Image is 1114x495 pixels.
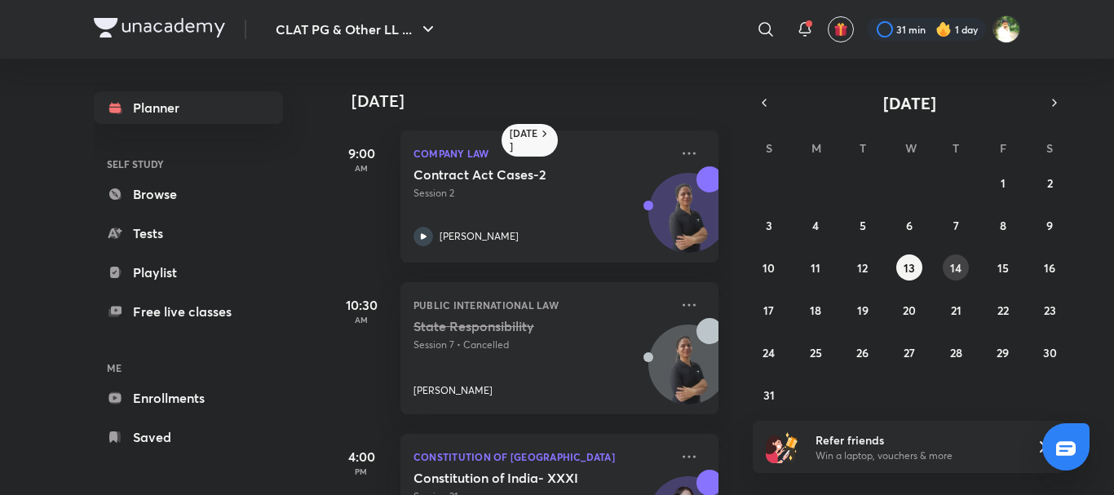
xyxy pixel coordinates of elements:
button: avatar [828,16,854,42]
button: August 26, 2025 [850,339,876,365]
abbr: August 7, 2025 [953,218,959,233]
p: Session 2 [413,186,670,201]
img: Avatar [649,182,727,260]
abbr: August 10, 2025 [763,260,775,276]
button: August 31, 2025 [756,382,782,408]
abbr: August 24, 2025 [763,345,775,360]
a: Free live classes [94,295,283,328]
button: August 30, 2025 [1037,339,1063,365]
abbr: August 3, 2025 [766,218,772,233]
p: AM [329,315,394,325]
abbr: August 21, 2025 [951,303,961,318]
a: Enrollments [94,382,283,414]
abbr: August 9, 2025 [1046,218,1053,233]
abbr: August 16, 2025 [1044,260,1055,276]
h5: State Responsibility [413,318,617,334]
abbr: August 22, 2025 [997,303,1009,318]
p: Win a laptop, vouchers & more [816,449,1016,463]
h6: ME [94,354,283,382]
abbr: August 26, 2025 [856,345,869,360]
abbr: August 19, 2025 [857,303,869,318]
abbr: August 15, 2025 [997,260,1009,276]
button: August 9, 2025 [1037,212,1063,238]
abbr: Friday [1000,140,1006,156]
abbr: August 31, 2025 [763,387,775,403]
button: August 7, 2025 [943,212,969,238]
h5: Constitution of India- XXXI [413,470,617,486]
button: August 11, 2025 [802,254,829,281]
a: Planner [94,91,283,124]
button: August 2, 2025 [1037,170,1063,196]
h6: Refer friends [816,431,1016,449]
img: streak [935,21,952,38]
a: Saved [94,421,283,453]
h5: 10:30 [329,295,394,315]
img: Avatar [649,334,727,412]
button: August 19, 2025 [850,297,876,323]
p: [PERSON_NAME] [440,229,519,244]
span: [DATE] [883,92,936,114]
img: referral [766,431,798,463]
button: August 5, 2025 [850,212,876,238]
button: August 12, 2025 [850,254,876,281]
p: AM [329,163,394,173]
button: August 16, 2025 [1037,254,1063,281]
abbr: August 13, 2025 [904,260,915,276]
p: Public International Law [413,295,670,315]
button: August 4, 2025 [802,212,829,238]
img: Harshal Jadhao [992,15,1020,43]
button: August 25, 2025 [802,339,829,365]
abbr: August 28, 2025 [950,345,962,360]
abbr: August 30, 2025 [1043,345,1057,360]
button: August 6, 2025 [896,212,922,238]
p: Company Law [413,144,670,163]
a: Browse [94,178,283,210]
button: August 28, 2025 [943,339,969,365]
button: [DATE] [776,91,1043,114]
abbr: August 17, 2025 [763,303,774,318]
button: August 24, 2025 [756,339,782,365]
abbr: August 11, 2025 [811,260,820,276]
button: August 17, 2025 [756,297,782,323]
button: August 20, 2025 [896,297,922,323]
a: Playlist [94,256,283,289]
h5: Contract Act Cases-2 [413,166,617,183]
img: Company Logo [94,18,225,38]
abbr: August 2, 2025 [1047,175,1053,191]
button: August 3, 2025 [756,212,782,238]
button: August 15, 2025 [990,254,1016,281]
abbr: Sunday [766,140,772,156]
button: August 13, 2025 [896,254,922,281]
button: August 29, 2025 [990,339,1016,365]
h6: [DATE] [510,127,538,153]
h6: SELF STUDY [94,150,283,178]
p: Session 7 • Cancelled [413,338,670,352]
button: August 18, 2025 [802,297,829,323]
button: August 14, 2025 [943,254,969,281]
button: August 21, 2025 [943,297,969,323]
abbr: August 18, 2025 [810,303,821,318]
abbr: August 1, 2025 [1001,175,1006,191]
abbr: Wednesday [905,140,917,156]
h5: 9:00 [329,144,394,163]
p: PM [329,466,394,476]
button: August 23, 2025 [1037,297,1063,323]
abbr: August 6, 2025 [906,218,913,233]
abbr: Tuesday [860,140,866,156]
button: August 1, 2025 [990,170,1016,196]
abbr: August 25, 2025 [810,345,822,360]
abbr: August 20, 2025 [903,303,916,318]
button: August 22, 2025 [990,297,1016,323]
abbr: August 12, 2025 [857,260,868,276]
a: Company Logo [94,18,225,42]
abbr: August 27, 2025 [904,345,915,360]
img: avatar [833,22,848,37]
p: [PERSON_NAME] [413,383,493,398]
button: August 27, 2025 [896,339,922,365]
h5: 4:00 [329,447,394,466]
button: August 8, 2025 [990,212,1016,238]
abbr: Thursday [953,140,959,156]
abbr: Saturday [1046,140,1053,156]
abbr: August 29, 2025 [997,345,1009,360]
a: Tests [94,217,283,250]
